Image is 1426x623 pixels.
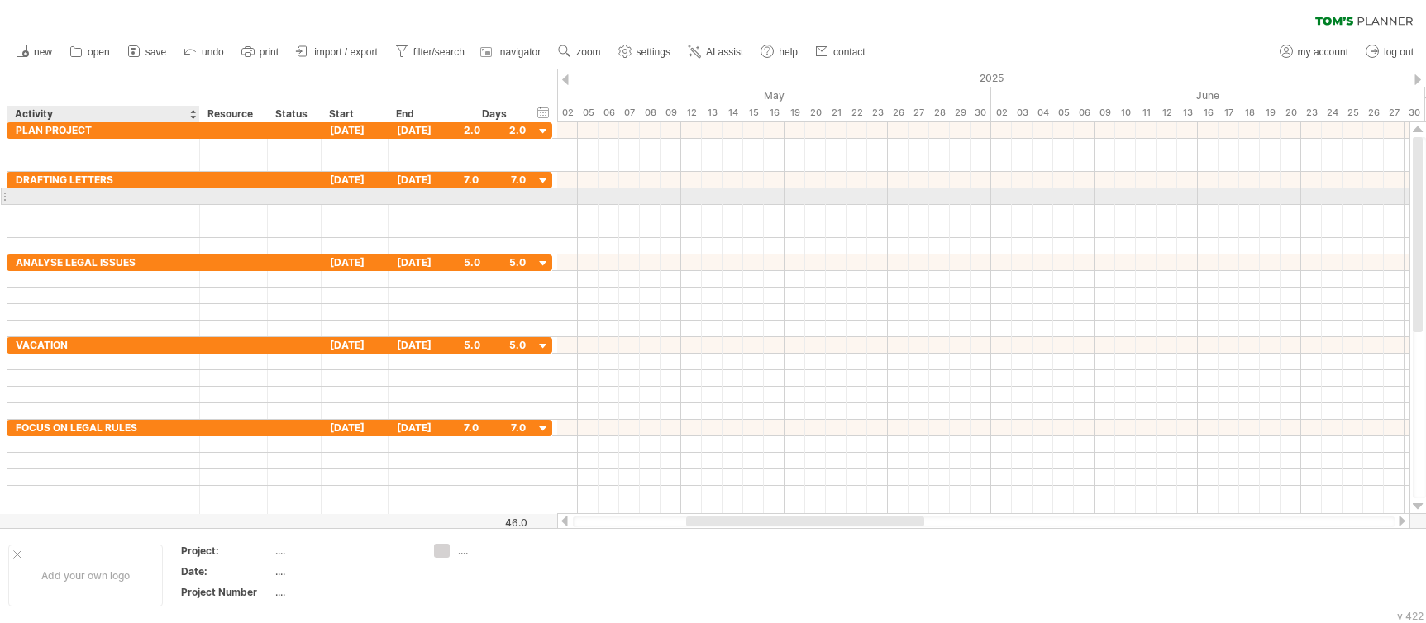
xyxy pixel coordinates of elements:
[706,46,743,58] span: AI assist
[464,122,526,138] div: 2.0
[389,254,455,270] div: [DATE]
[1012,104,1033,121] div: Tuesday, 3 June 2025
[389,420,455,435] div: [DATE]
[537,87,991,104] div: May 2025
[16,172,191,188] div: DRAFTING LETTERS
[971,104,991,121] div: Friday, 30 May 2025
[1198,104,1219,121] div: Monday, 16 June 2025
[950,104,971,121] div: Thursday, 29 May 2025
[500,46,541,58] span: navigator
[123,41,171,63] a: save
[65,41,115,63] a: open
[207,106,258,122] div: Resource
[237,41,284,63] a: print
[292,41,383,63] a: import / export
[16,337,191,353] div: VACATION
[929,104,950,121] div: Wednesday, 28 May 2025
[275,564,414,578] div: ....
[478,41,546,63] a: navigator
[1362,41,1419,63] a: log out
[179,41,229,63] a: undo
[1095,104,1115,121] div: Monday, 9 June 2025
[181,544,272,558] div: Project:
[779,46,798,58] span: help
[329,106,379,122] div: Start
[1074,104,1095,121] div: Friday, 6 June 2025
[322,122,389,138] div: [DATE]
[764,104,785,121] div: Friday, 16 May 2025
[396,106,446,122] div: End
[1301,104,1322,121] div: Monday, 23 June 2025
[322,254,389,270] div: [DATE]
[464,254,526,270] div: 5.0
[619,104,640,121] div: Wednesday, 7 May 2025
[1281,104,1301,121] div: Friday, 20 June 2025
[389,172,455,188] div: [DATE]
[888,104,909,121] div: Monday, 26 May 2025
[456,516,527,529] div: 46.0
[723,104,743,121] div: Wednesday, 14 May 2025
[1260,104,1281,121] div: Thursday, 19 June 2025
[15,106,190,122] div: Activity
[867,104,888,121] div: Friday, 23 May 2025
[275,106,312,122] div: Status
[322,337,389,353] div: [DATE]
[275,585,414,599] div: ....
[554,41,605,63] a: zoom
[909,104,929,121] div: Tuesday, 27 May 2025
[578,104,599,121] div: Monday, 5 May 2025
[833,46,866,58] span: contact
[640,104,661,121] div: Thursday, 8 May 2025
[684,41,748,63] a: AI assist
[847,104,867,121] div: Thursday, 22 May 2025
[681,104,702,121] div: Monday, 12 May 2025
[576,46,600,58] span: zoom
[16,254,191,270] div: ANALYSE LEGAL ISSUES
[826,104,847,121] div: Wednesday, 21 May 2025
[1177,104,1198,121] div: Friday, 13 June 2025
[389,337,455,353] div: [DATE]
[389,122,455,138] div: [DATE]
[811,41,870,63] a: contact
[464,172,526,188] div: 7.0
[1219,104,1239,121] div: Tuesday, 17 June 2025
[181,564,272,578] div: Date:
[464,337,526,353] div: 5.0
[637,46,670,58] span: settings
[464,420,526,435] div: 7.0
[8,545,163,606] div: Add your own logo
[1343,104,1363,121] div: Wednesday, 25 June 2025
[991,87,1425,104] div: June 2025
[1115,104,1136,121] div: Tuesday, 10 June 2025
[1384,104,1405,121] div: Friday, 27 June 2025
[1157,104,1177,121] div: Thursday, 12 June 2025
[12,41,57,63] a: new
[260,46,279,58] span: print
[275,544,414,558] div: ....
[1405,104,1425,121] div: Monday, 30 June 2025
[322,420,389,435] div: [DATE]
[702,104,723,121] div: Tuesday, 13 May 2025
[202,46,224,58] span: undo
[88,46,110,58] span: open
[1136,104,1157,121] div: Wednesday, 11 June 2025
[413,46,465,58] span: filter/search
[1322,104,1343,121] div: Tuesday, 24 June 2025
[785,104,805,121] div: Monday, 19 May 2025
[1053,104,1074,121] div: Thursday, 5 June 2025
[34,46,52,58] span: new
[805,104,826,121] div: Tuesday, 20 May 2025
[991,104,1012,121] div: Monday, 2 June 2025
[756,41,803,63] a: help
[743,104,764,121] div: Thursday, 15 May 2025
[1363,104,1384,121] div: Thursday, 26 June 2025
[614,41,675,63] a: settings
[1239,104,1260,121] div: Wednesday, 18 June 2025
[16,420,191,435] div: FOCUS ON LEGAL RULES
[322,172,389,188] div: [DATE]
[145,46,166,58] span: save
[1298,46,1348,58] span: my account
[391,41,470,63] a: filter/search
[16,122,191,138] div: PLAN PROJECT
[181,585,272,599] div: Project Number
